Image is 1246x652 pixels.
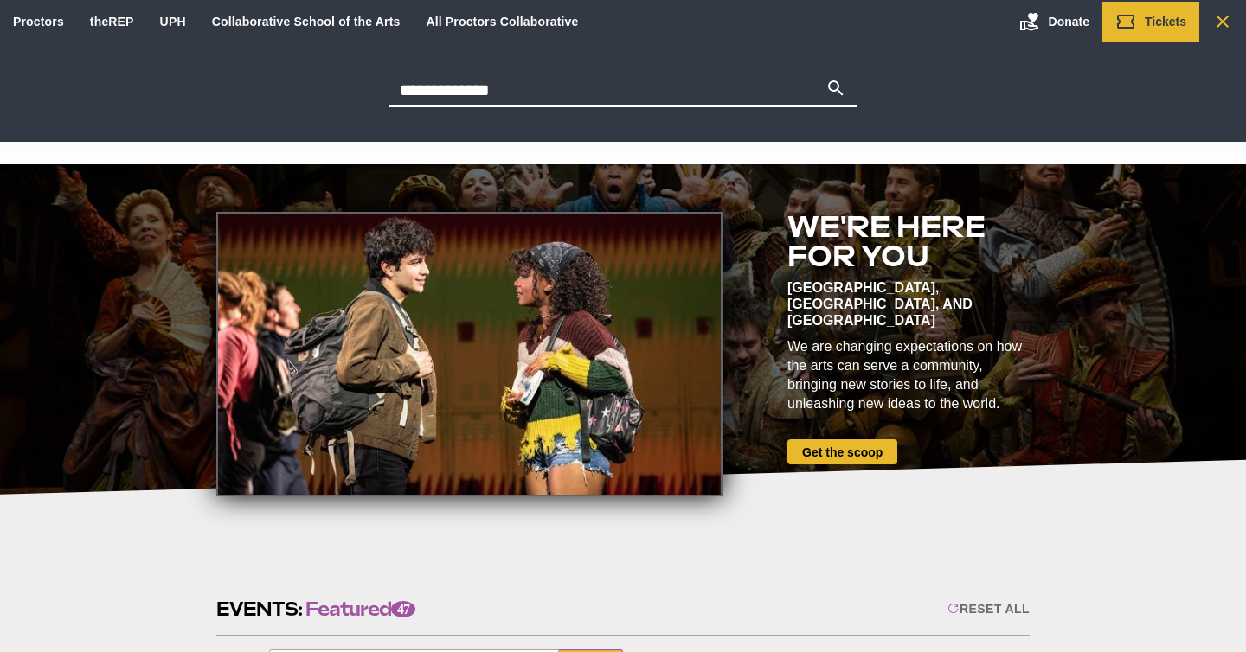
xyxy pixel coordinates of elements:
[787,279,1030,329] div: [GEOGRAPHIC_DATA], [GEOGRAPHIC_DATA], and [GEOGRAPHIC_DATA]
[216,596,415,623] h2: Events:
[1145,15,1186,29] span: Tickets
[1102,2,1199,42] a: Tickets
[90,15,134,29] a: theREP
[1199,2,1246,42] a: Search
[787,212,1030,271] h2: We're here for you
[13,15,64,29] a: Proctors
[160,15,186,29] a: UPH
[426,15,578,29] a: All Proctors Collaborative
[947,602,1030,616] div: Reset All
[787,439,897,464] a: Get the scoop
[1006,2,1102,42] a: Donate
[787,337,1030,413] div: We are changing expectations on how the arts can serve a community, bringing new stories to life,...
[1049,15,1089,29] span: Donate
[212,15,401,29] a: Collaborative School of the Arts
[391,601,415,617] span: 47
[305,596,415,623] span: Featured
